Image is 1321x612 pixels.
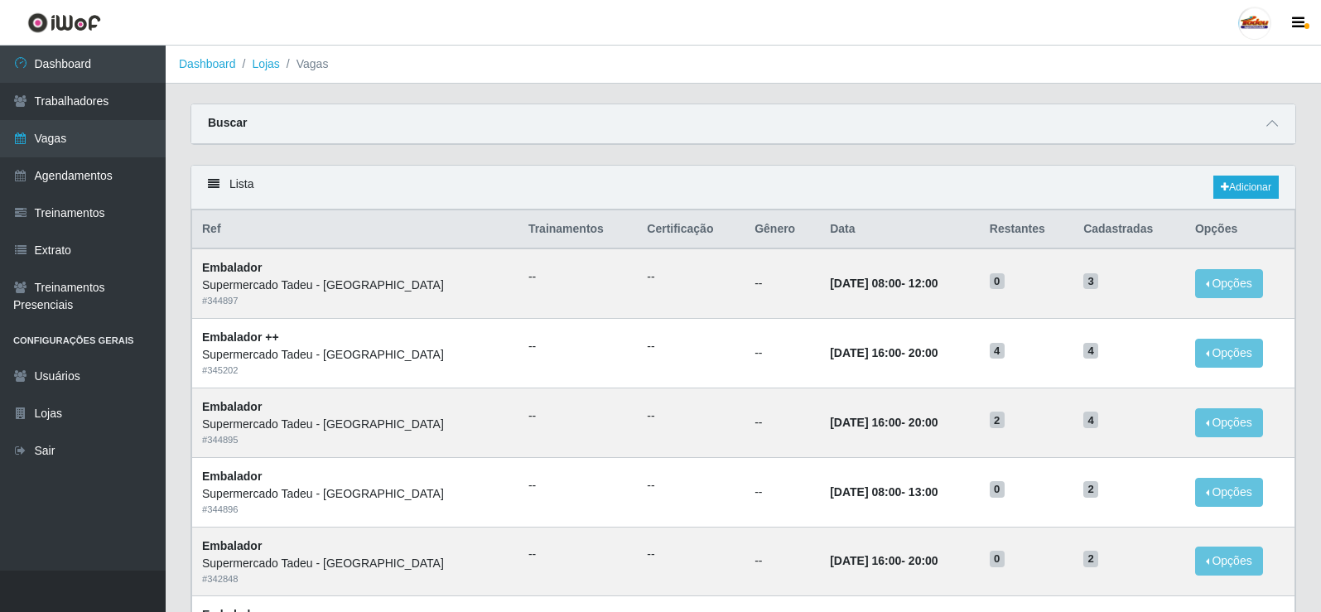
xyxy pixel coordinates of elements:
[745,388,820,457] td: --
[202,277,509,294] div: Supermercado Tadeu - [GEOGRAPHIC_DATA]
[647,546,735,563] ul: --
[830,346,901,359] time: [DATE] 16:00
[990,481,1005,498] span: 0
[990,343,1005,359] span: 4
[1195,547,1263,576] button: Opções
[202,330,279,344] strong: Embalador ++
[191,166,1295,210] div: Lista
[166,46,1321,84] nav: breadcrumb
[1195,339,1263,368] button: Opções
[202,364,509,378] div: # 345202
[1195,408,1263,437] button: Opções
[830,416,938,429] strong: -
[980,210,1073,249] th: Restantes
[202,503,509,517] div: # 344896
[202,485,509,503] div: Supermercado Tadeu - [GEOGRAPHIC_DATA]
[202,539,262,552] strong: Embalador
[745,248,820,318] td: --
[909,346,938,359] time: 20:00
[830,416,901,429] time: [DATE] 16:00
[990,273,1005,290] span: 0
[830,485,938,499] strong: -
[647,338,735,355] ul: --
[179,57,236,70] a: Dashboard
[208,116,247,129] strong: Buscar
[192,210,518,249] th: Ref
[528,546,627,563] ul: --
[528,477,627,494] ul: --
[990,412,1005,428] span: 2
[202,261,262,274] strong: Embalador
[990,551,1005,567] span: 0
[830,485,901,499] time: [DATE] 08:00
[745,457,820,527] td: --
[1083,481,1098,498] span: 2
[202,470,262,483] strong: Embalador
[647,477,735,494] ul: --
[647,407,735,425] ul: --
[280,55,329,73] li: Vagas
[745,527,820,596] td: --
[202,433,509,447] div: # 344895
[1083,412,1098,428] span: 4
[202,572,509,586] div: # 342848
[518,210,637,249] th: Trainamentos
[202,416,509,433] div: Supermercado Tadeu - [GEOGRAPHIC_DATA]
[1083,273,1098,290] span: 3
[528,268,627,286] ul: --
[909,277,938,290] time: 12:00
[202,346,509,364] div: Supermercado Tadeu - [GEOGRAPHIC_DATA]
[1083,551,1098,567] span: 2
[647,268,735,286] ul: --
[528,407,627,425] ul: --
[1185,210,1295,249] th: Opções
[820,210,980,249] th: Data
[27,12,101,33] img: CoreUI Logo
[202,400,262,413] strong: Embalador
[202,294,509,308] div: # 344897
[528,338,627,355] ul: --
[909,554,938,567] time: 20:00
[1083,343,1098,359] span: 4
[1195,269,1263,298] button: Opções
[909,485,938,499] time: 13:00
[830,277,901,290] time: [DATE] 08:00
[745,210,820,249] th: Gênero
[1195,478,1263,507] button: Opções
[830,554,938,567] strong: -
[830,277,938,290] strong: -
[202,555,509,572] div: Supermercado Tadeu - [GEOGRAPHIC_DATA]
[637,210,745,249] th: Certificação
[745,319,820,388] td: --
[252,57,279,70] a: Lojas
[830,554,901,567] time: [DATE] 16:00
[1073,210,1185,249] th: Cadastradas
[909,416,938,429] time: 20:00
[830,346,938,359] strong: -
[1213,176,1279,199] a: Adicionar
